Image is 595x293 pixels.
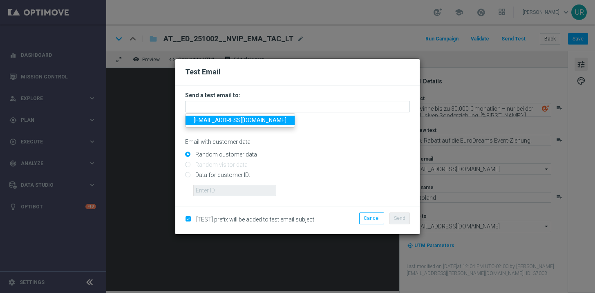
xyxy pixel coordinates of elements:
[193,151,257,158] label: Random customer data
[186,116,295,125] a: [EMAIL_ADDRESS][DOMAIN_NAME]
[194,117,286,123] span: [EMAIL_ADDRESS][DOMAIN_NAME]
[185,138,410,145] p: Email with customer data
[389,212,410,224] button: Send
[185,92,410,99] h3: Send a test email to:
[185,67,410,77] h2: Test Email
[193,185,276,196] input: Enter ID
[185,114,410,122] p: Separate multiple addresses with commas
[394,215,405,221] span: Send
[359,212,384,224] button: Cancel
[196,216,314,223] span: [TEST] prefix will be added to test email subject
